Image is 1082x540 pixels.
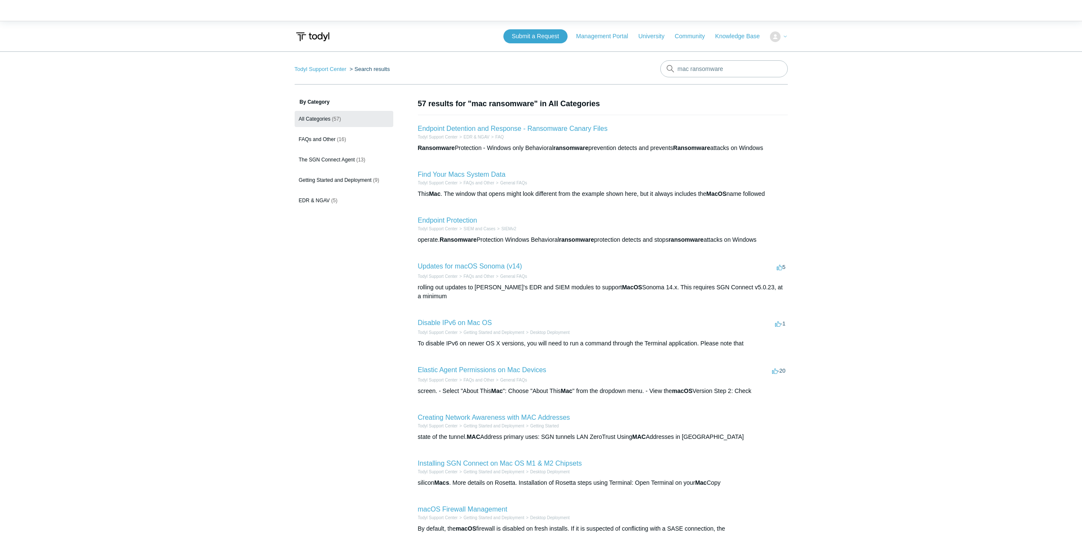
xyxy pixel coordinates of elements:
[418,226,458,232] li: Todyl Support Center
[295,66,348,72] li: Todyl Support Center
[530,515,570,520] a: Desktop Deployment
[418,171,506,178] a: Find Your Macs System Data
[524,329,570,336] li: Desktop Deployment
[418,433,788,441] div: state of the tunnel. Address primary uses: SGN tunnels LAN ZeroTrust Using Addresses in [GEOGRAPH...
[638,32,673,41] a: University
[418,378,458,382] a: Todyl Support Center
[457,377,494,383] li: FAQs and Other
[418,329,458,336] li: Todyl Support Center
[530,330,570,335] a: Desktop Deployment
[559,236,594,243] em: ransomware
[500,274,527,279] a: General FAQs
[554,144,588,151] em: ransomware
[530,424,559,428] a: Getting Started
[295,131,393,147] a: FAQs and Other (16)
[295,29,331,45] img: Todyl Support Center Help Center home page
[463,469,524,474] a: Getting Started and Deployment
[418,189,788,198] div: This . The window that opens might look different from the example shown here, but it always incl...
[418,144,788,153] div: Protection - Windows only Behavioral prevention detects and prevents attacks on Windows
[673,144,710,151] em: Ransomware
[418,134,458,140] li: Todyl Support Center
[440,236,477,243] em: Ransomware
[457,469,524,475] li: Getting Started and Deployment
[418,423,458,429] li: Todyl Support Center
[418,263,522,270] a: Updates for macOS Sonoma (v14)
[695,479,707,486] em: Mac
[418,274,458,279] a: Todyl Support Center
[501,226,516,231] a: SIEMv2
[463,181,494,185] a: FAQs and Other
[299,157,355,163] span: The SGN Connect Agent
[295,192,393,209] a: EDR & NGAV (5)
[772,368,786,374] span: -20
[706,190,726,197] em: MacOS
[295,98,393,106] h3: By Category
[622,284,642,291] em: MacOS
[494,273,527,280] li: General FAQs
[495,226,516,232] li: SIEMv2
[561,387,572,394] em: Mac
[668,236,703,243] em: ransomware
[418,319,492,326] a: Disable IPv6 on Mac OS
[715,32,768,41] a: Knowledge Base
[418,125,608,132] a: Endpoint Detention and Response - Ransomware Canary Files
[418,283,788,301] div: rolling out updates to [PERSON_NAME]'s EDR and SIEM modules to support Sonoma 14.x. This requires...
[500,378,527,382] a: General FAQs
[503,29,568,43] a: Submit a Request
[418,469,458,475] li: Todyl Support Center
[494,180,527,186] li: General FAQs
[524,469,570,475] li: Desktop Deployment
[295,66,346,72] a: Todyl Support Center
[429,190,440,197] em: Mac
[418,98,788,110] h1: 57 results for "mac ransomware" in All Categories
[418,217,477,224] a: Endpoint Protection
[500,181,527,185] a: General FAQs
[418,460,582,467] a: Installing SGN Connect on Mac OS M1 & M2 Chipsets
[418,515,458,520] a: Todyl Support Center
[457,134,489,140] li: EDR & NGAV
[418,515,458,521] li: Todyl Support Center
[457,273,494,280] li: FAQs and Other
[418,330,458,335] a: Todyl Support Center
[373,177,379,183] span: (9)
[463,515,524,520] a: Getting Started and Deployment
[418,144,455,151] em: Ransomware
[295,152,393,168] a: The SGN Connect Agent (13)
[672,387,693,394] em: macOS
[457,423,524,429] li: Getting Started and Deployment
[337,136,346,142] span: (16)
[295,172,393,188] a: Getting Started and Deployment (9)
[463,378,494,382] a: FAQs and Other
[632,433,646,440] em: MAC
[418,524,788,533] div: By default, the firewall is disabled on fresh installs. If it is suspected of conflicting with a ...
[524,423,559,429] li: Getting Started
[418,366,546,373] a: Elastic Agent Permissions on Mac Devices
[418,181,458,185] a: Todyl Support Center
[494,377,527,383] li: General FAQs
[418,469,458,474] a: Todyl Support Center
[299,177,372,183] span: Getting Started and Deployment
[418,478,788,487] div: silicon . More details on Rosetta. Installation of Rosetta steps using Terminal: Open Terminal on...
[418,424,458,428] a: Todyl Support Center
[299,198,330,204] span: EDR & NGAV
[456,525,476,532] em: macOS
[777,264,785,270] span: 5
[530,469,570,474] a: Desktop Deployment
[463,330,524,335] a: Getting Started and Deployment
[675,32,713,41] a: Community
[295,111,393,127] a: All Categories (57)
[660,60,788,77] input: Search
[418,273,458,280] li: Todyl Support Center
[489,134,504,140] li: FAQ
[463,226,495,231] a: SIEM and Cases
[495,135,504,139] a: FAQ
[299,116,331,122] span: All Categories
[457,180,494,186] li: FAQs and Other
[463,274,494,279] a: FAQs and Other
[356,157,365,163] span: (13)
[775,320,786,327] span: -1
[576,32,636,41] a: Management Portal
[418,506,508,513] a: macOS Firewall Management
[457,329,524,336] li: Getting Started and Deployment
[467,433,480,440] em: MAC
